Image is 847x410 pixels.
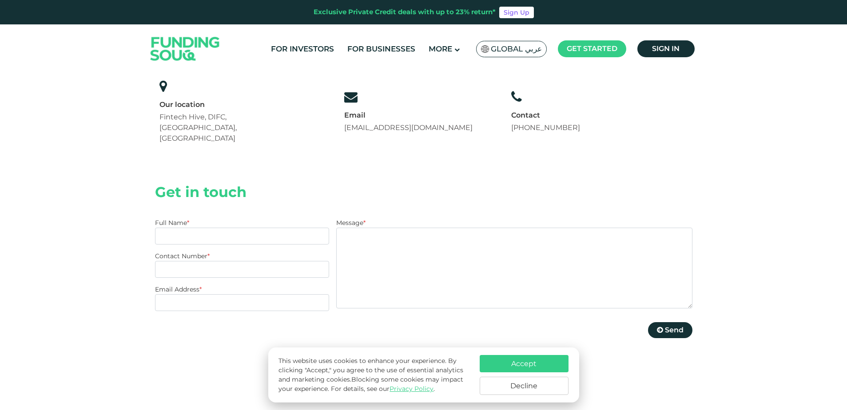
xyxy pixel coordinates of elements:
a: [PHONE_NUMBER] [511,123,580,132]
div: Our location [159,100,305,110]
div: Contact [511,110,580,120]
label: Full Name [155,219,189,227]
div: Email [344,110,473,120]
a: For Businesses [345,42,418,56]
a: [EMAIL_ADDRESS][DOMAIN_NAME] [344,123,473,132]
img: Logo [142,27,229,71]
a: For Investors [269,42,336,56]
span: For details, see our . [331,385,435,393]
label: Contact Number [155,252,210,260]
p: This website uses cookies to enhance your experience. By clicking "Accept," you agree to the use ... [278,356,470,394]
label: Message [336,219,366,227]
span: Blocking some cookies may impact your experience. [278,375,463,393]
span: Global عربي [491,44,542,54]
a: Privacy Policy [390,385,433,393]
a: Sign Up [499,7,534,18]
div: Exclusive Private Credit deals with up to 23% return* [314,7,496,17]
iframe: reCAPTCHA [336,315,471,350]
span: More [429,44,452,53]
h2: Get in touch [155,184,692,201]
img: SA Flag [481,45,489,53]
button: Send [648,322,692,338]
label: Email Address [155,285,202,293]
span: Get started [567,44,617,53]
button: Decline [480,377,569,395]
a: Sign in [637,40,695,57]
span: Send [665,326,684,334]
span: Fintech Hive, DIFC, [GEOGRAPHIC_DATA], [GEOGRAPHIC_DATA] [159,113,237,142]
button: Accept [480,355,569,372]
span: Sign in [652,44,680,53]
